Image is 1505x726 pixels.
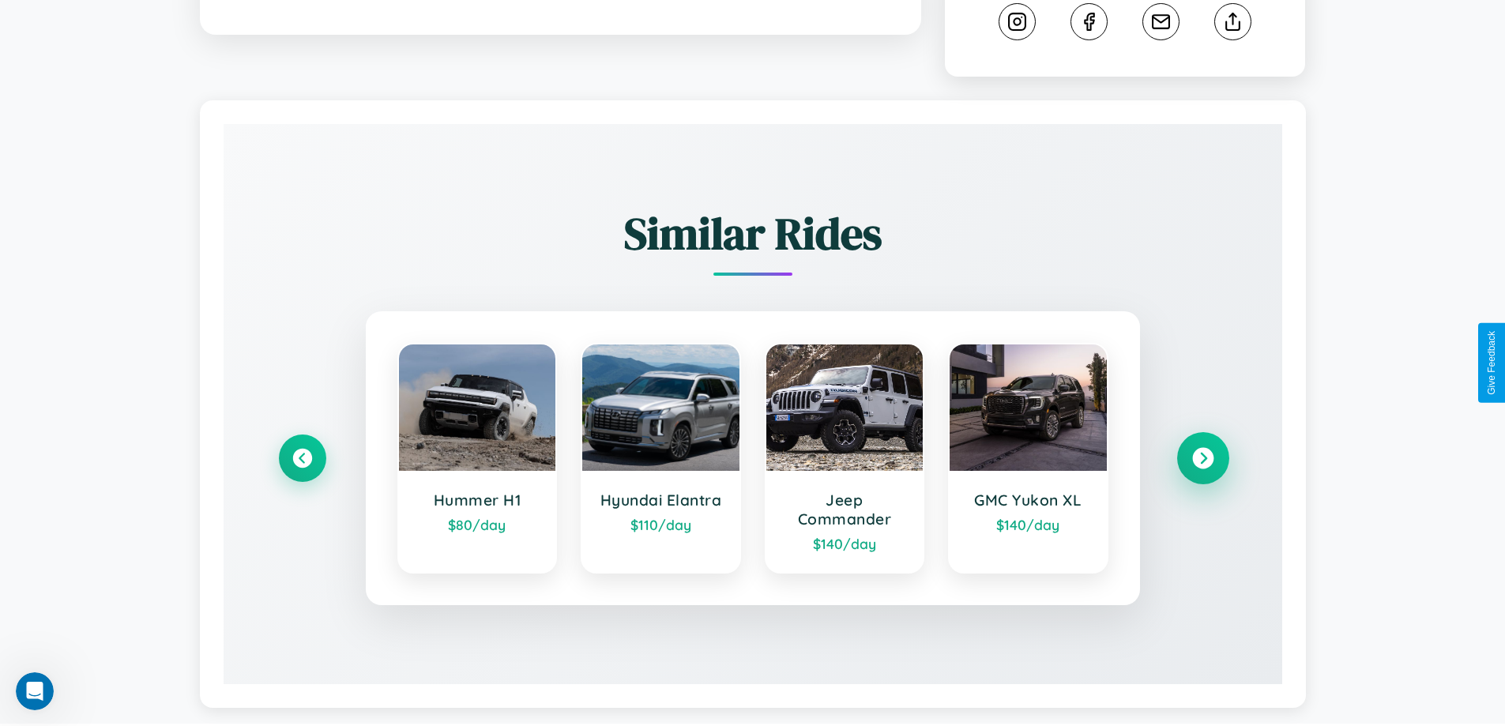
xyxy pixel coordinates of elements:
div: $ 140 /day [782,535,908,552]
a: Hyundai Elantra$110/day [581,343,741,574]
h2: Similar Rides [279,203,1227,264]
a: GMC Yukon XL$140/day [948,343,1108,574]
a: Hummer H1$80/day [397,343,558,574]
div: Give Feedback [1486,331,1497,395]
a: Jeep Commander$140/day [765,343,925,574]
h3: GMC Yukon XL [965,491,1091,510]
div: $ 80 /day [415,516,540,533]
iframe: Intercom live chat [16,672,54,710]
h3: Jeep Commander [782,491,908,529]
div: $ 110 /day [598,516,724,533]
h3: Hummer H1 [415,491,540,510]
h3: Hyundai Elantra [598,491,724,510]
div: $ 140 /day [965,516,1091,533]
